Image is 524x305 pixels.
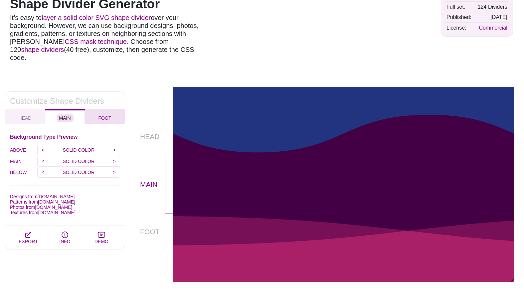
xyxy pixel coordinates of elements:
button: FOOT [85,109,125,124]
p: It’s easy to over your background. However, we can use background designs, photos, gradients, pat... [10,14,200,62]
label: MAIN [10,157,38,166]
p: MAIN [140,179,165,190]
span: EXPORT [19,239,38,244]
td: License: [445,23,473,33]
td: Full set: [445,2,473,12]
td: [DATE] [474,12,509,22]
a: [DOMAIN_NAME] [37,194,75,199]
a: [DOMAIN_NAME] [38,210,76,215]
span: HEAD [19,115,32,121]
a: [DOMAIN_NAME] [38,199,75,205]
p: FOOT [140,215,165,249]
button: INFO [47,226,83,249]
label: ABOVE [10,146,38,154]
a: Commercial [479,25,507,31]
h3: Background Type Preview [10,134,120,139]
span: INFO [59,239,70,244]
td: 124 Dividers [474,2,509,12]
input: > [109,156,120,166]
input: < [38,167,49,177]
input: > [109,145,120,155]
td: Published: [445,12,473,22]
a: [DOMAIN_NAME] [35,205,72,210]
a: shape dividers [21,46,64,53]
input: < [38,145,49,155]
span: DEMO [94,239,108,244]
button: DEMO [83,226,120,249]
button: EXPORT [10,226,47,249]
button: HEAD [5,109,45,124]
input: < [38,156,49,166]
label: BELOW [10,168,38,177]
input: > [109,167,120,177]
p: HEAD [140,120,165,154]
a: layer a solid color SVG shape divider [42,14,151,21]
p: Designs from Patterns from Photos from Textures from [10,194,120,215]
p: SOLID COLOR [49,167,109,177]
h2: Customize Shape Dividers [10,98,120,104]
p: SOLID COLOR [49,156,109,166]
p: SOLID COLOR [49,145,109,155]
a: CSS mask technique [65,38,127,45]
span: FOOT [98,115,111,121]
